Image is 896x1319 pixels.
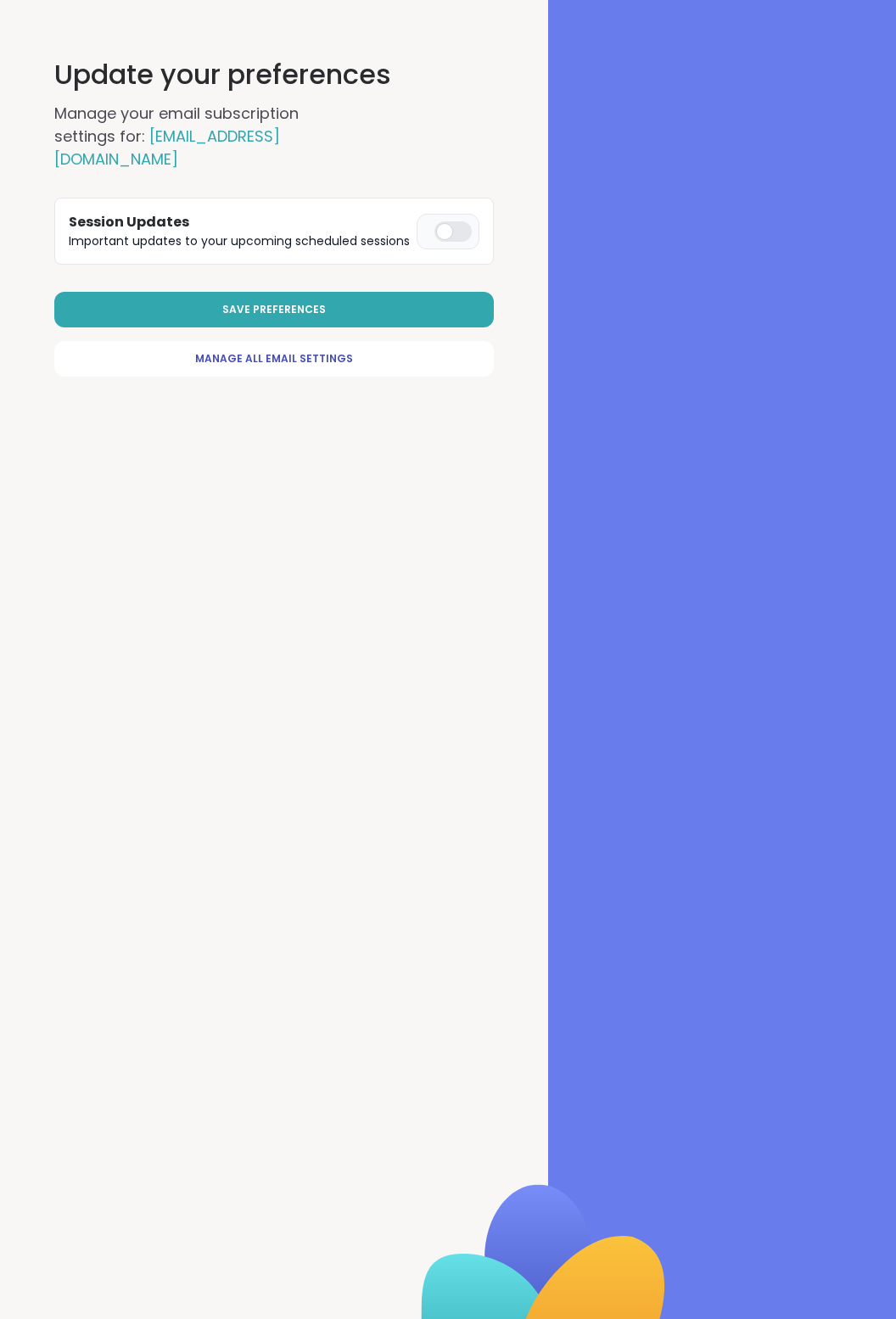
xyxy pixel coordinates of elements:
button: Save Preferences [54,292,494,327]
span: Manage All Email Settings [195,351,353,366]
h2: Manage your email subscription settings for: [54,102,360,170]
span: [EMAIL_ADDRESS][DOMAIN_NAME] [54,126,280,170]
p: Important updates to your upcoming scheduled sessions [69,232,410,250]
h3: Session Updates [69,212,410,232]
a: Manage All Email Settings [54,341,494,377]
span: Save Preferences [222,302,326,317]
h1: Update your preferences [54,54,494,95]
